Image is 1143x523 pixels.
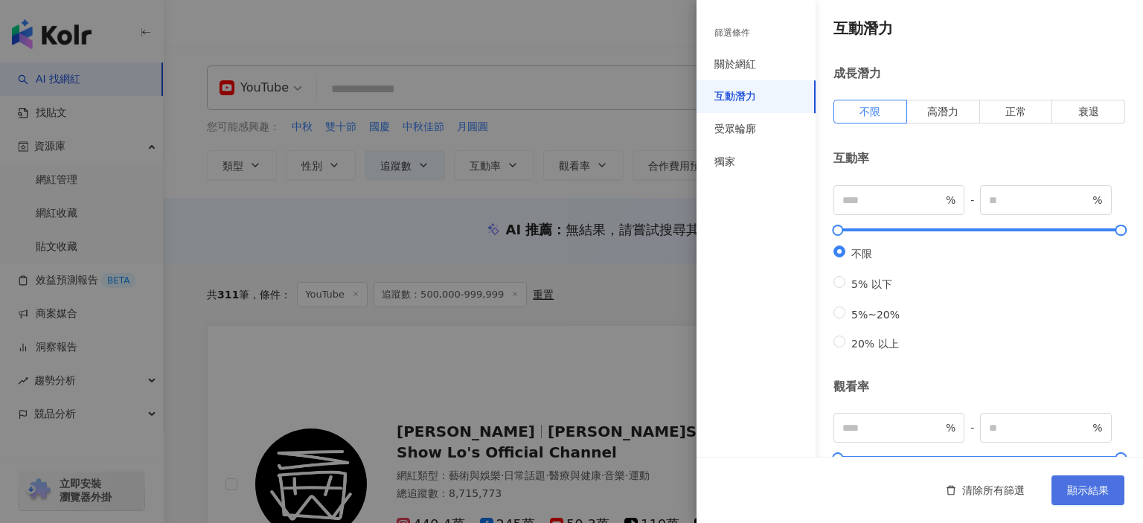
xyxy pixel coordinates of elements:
div: 互動潛力 [714,89,756,104]
button: 顯示結果 [1051,475,1124,505]
span: - [964,192,980,208]
span: % [1092,192,1102,208]
h4: 互動潛力 [833,18,1125,39]
span: 清除所有篩選 [962,484,1025,496]
div: 關於網紅 [714,57,756,72]
span: delete [946,485,956,495]
div: 獨家 [714,155,735,170]
span: % [946,192,955,208]
span: 不限 [845,248,878,260]
span: 顯示結果 [1067,484,1109,496]
span: - [964,420,980,436]
span: 不限 [859,106,880,118]
button: 清除所有篩選 [931,475,1040,505]
div: 受眾輪廓 [714,122,756,137]
div: 觀看率 [833,379,1125,395]
span: % [946,420,955,436]
span: 5%~20% [845,309,906,321]
span: 正常 [1005,106,1026,118]
span: 高潛力 [927,106,958,118]
span: 衰退 [1078,106,1099,118]
span: 20% 以上 [845,338,905,350]
div: 成長潛力 [833,65,1125,82]
span: % [1092,420,1102,436]
div: 互動率 [833,150,1125,167]
div: 篩選條件 [714,27,750,39]
span: 5% 以下 [845,278,898,290]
